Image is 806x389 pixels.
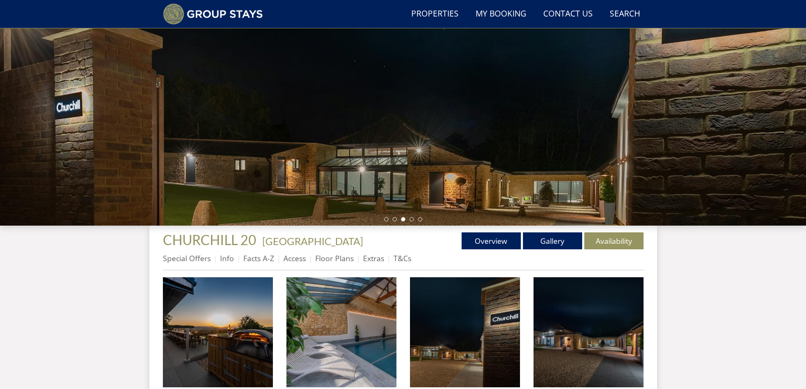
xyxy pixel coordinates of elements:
[163,232,259,248] a: CHURCHILL 20
[584,232,644,249] a: Availability
[283,253,306,263] a: Access
[262,235,363,247] a: [GEOGRAPHIC_DATA]
[163,277,273,387] img: Churchill 20 - Spend balmy evenings out on balcony as the sun sets over the Somerset countryside
[523,232,582,249] a: Gallery
[259,235,363,247] span: -
[163,232,256,248] span: CHURCHILL 20
[286,277,396,387] img: Churchill 20 - Holiday house for large groups with private pool
[243,253,274,263] a: Facts A-Z
[163,3,263,25] img: Group Stays
[410,277,520,387] img: Churchill 20 - Luxury large holiday house in Somerset
[540,5,596,24] a: Contact Us
[408,5,462,24] a: Properties
[163,253,211,263] a: Special Offers
[606,5,644,24] a: Search
[315,253,354,263] a: Floor Plans
[462,232,521,249] a: Overview
[220,253,234,263] a: Info
[472,5,530,24] a: My Booking
[393,253,411,263] a: T&Cs
[363,253,384,263] a: Extras
[534,277,644,387] img: Churchill 20 - Holiday house with a private pool for large groups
